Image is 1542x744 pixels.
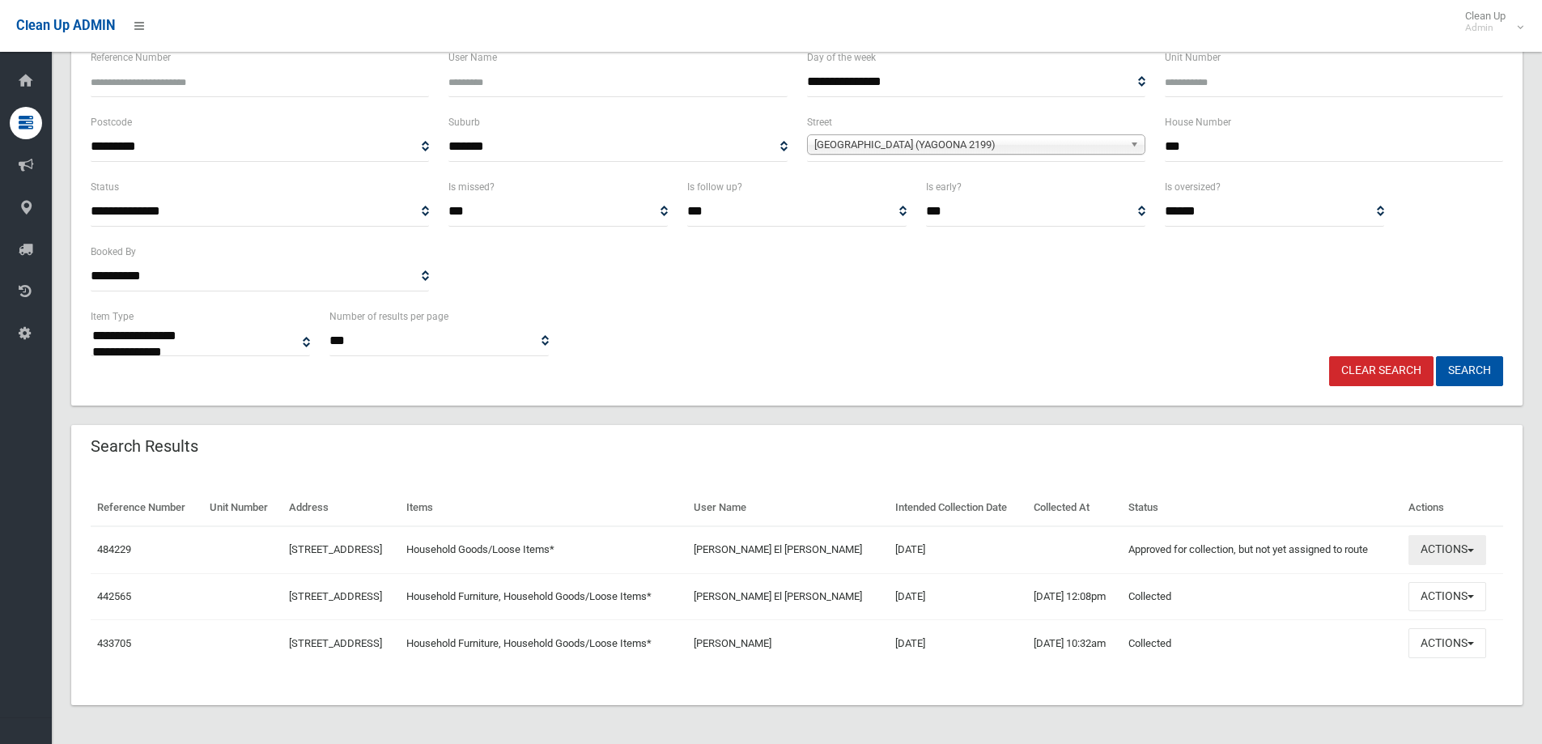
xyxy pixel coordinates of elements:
[400,573,687,620] td: Household Furniture, Household Goods/Loose Items*
[329,308,448,325] label: Number of results per page
[91,178,119,196] label: Status
[448,113,480,131] label: Suburb
[289,543,382,555] a: [STREET_ADDRESS]
[687,490,889,526] th: User Name
[926,178,962,196] label: Is early?
[91,490,203,526] th: Reference Number
[91,49,171,66] label: Reference Number
[448,178,495,196] label: Is missed?
[1465,22,1506,34] small: Admin
[289,637,382,649] a: [STREET_ADDRESS]
[97,637,131,649] a: 433705
[1122,573,1403,620] td: Collected
[807,113,832,131] label: Street
[16,18,115,33] span: Clean Up ADMIN
[1165,49,1221,66] label: Unit Number
[687,178,742,196] label: Is follow up?
[1408,535,1486,565] button: Actions
[814,135,1124,155] span: [GEOGRAPHIC_DATA] (YAGOONA 2199)
[889,490,1027,526] th: Intended Collection Date
[1408,582,1486,612] button: Actions
[687,526,889,573] td: [PERSON_NAME] El [PERSON_NAME]
[97,590,131,602] a: 442565
[400,490,687,526] th: Items
[1165,178,1221,196] label: Is oversized?
[889,620,1027,666] td: [DATE]
[1027,573,1122,620] td: [DATE] 12:08pm
[1329,356,1434,386] a: Clear Search
[807,49,876,66] label: Day of the week
[97,543,131,555] a: 484229
[91,113,132,131] label: Postcode
[1122,490,1403,526] th: Status
[71,431,218,462] header: Search Results
[282,490,401,526] th: Address
[889,526,1027,573] td: [DATE]
[91,243,136,261] label: Booked By
[400,620,687,666] td: Household Furniture, Household Goods/Loose Items*
[1165,113,1231,131] label: House Number
[203,490,282,526] th: Unit Number
[687,573,889,620] td: [PERSON_NAME] El [PERSON_NAME]
[1457,10,1522,34] span: Clean Up
[889,573,1027,620] td: [DATE]
[400,526,687,573] td: Household Goods/Loose Items*
[1122,526,1403,573] td: Approved for collection, but not yet assigned to route
[1408,628,1486,658] button: Actions
[1122,620,1403,666] td: Collected
[1027,490,1122,526] th: Collected At
[91,308,134,325] label: Item Type
[687,620,889,666] td: [PERSON_NAME]
[1436,356,1503,386] button: Search
[448,49,497,66] label: User Name
[1027,620,1122,666] td: [DATE] 10:32am
[1402,490,1503,526] th: Actions
[289,590,382,602] a: [STREET_ADDRESS]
